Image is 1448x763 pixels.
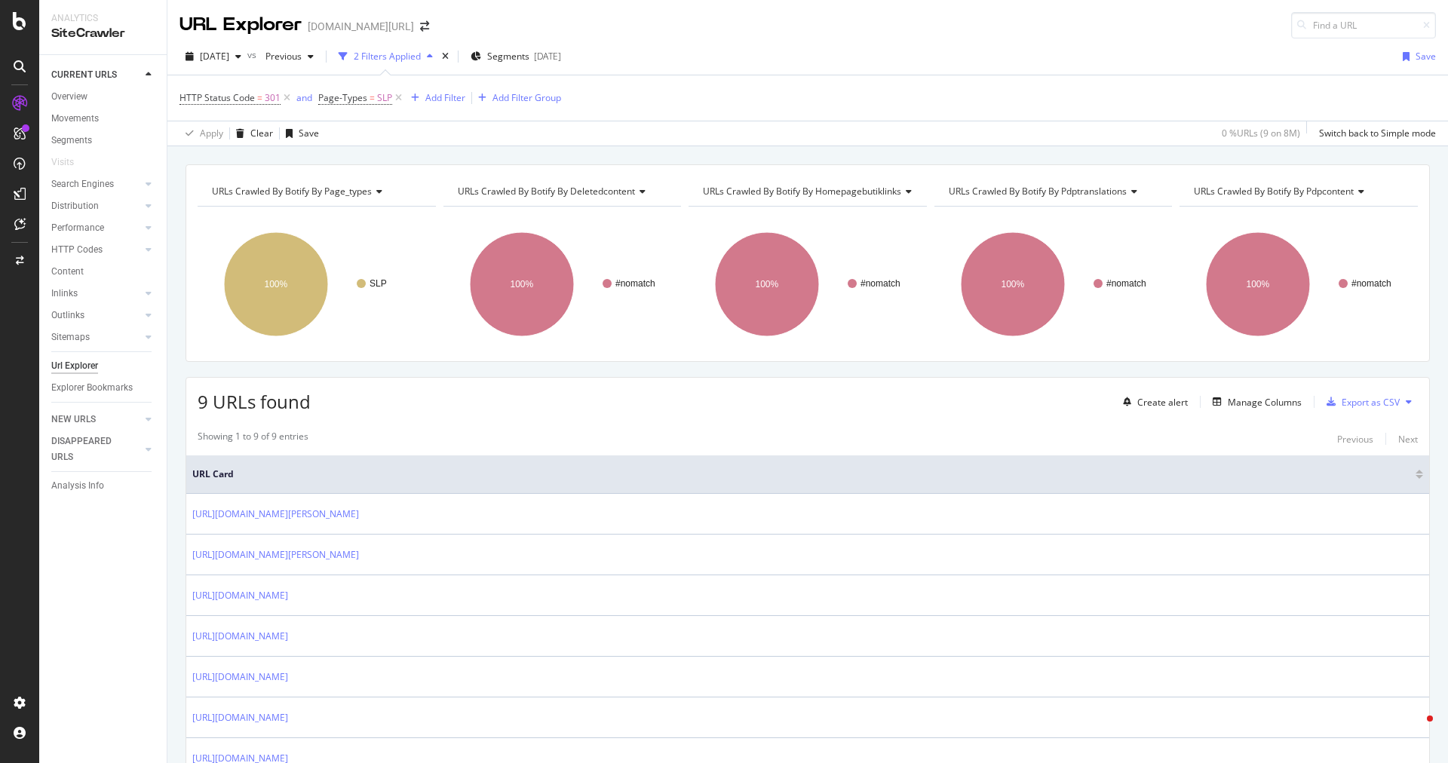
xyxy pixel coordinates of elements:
div: Analysis Info [51,478,104,494]
div: HTTP Codes [51,242,103,258]
div: Inlinks [51,286,78,302]
a: Inlinks [51,286,141,302]
div: Overview [51,89,87,105]
a: Overview [51,89,156,105]
div: Explorer Bookmarks [51,380,133,396]
span: vs [247,48,259,61]
div: [DATE] [534,50,561,63]
a: CURRENT URLS [51,67,141,83]
div: Create alert [1137,396,1188,409]
h4: URLs Crawled By Botify By page_types [209,179,422,204]
div: Save [1416,50,1436,63]
a: [URL][DOMAIN_NAME] [192,710,288,725]
button: Previous [259,44,320,69]
h4: URLs Crawled By Botify By deletedcontent [455,179,668,204]
div: arrow-right-arrow-left [420,21,429,32]
div: Showing 1 to 9 of 9 entries [198,430,308,448]
span: 301 [265,87,281,109]
span: Segments [487,50,529,63]
button: Save [280,121,319,146]
div: Search Engines [51,176,114,192]
div: Visits [51,155,74,170]
span: = [370,91,375,104]
text: #nomatch [861,278,900,289]
div: Switch back to Simple mode [1319,127,1436,139]
button: Save [1397,44,1436,69]
div: Analytics [51,12,155,25]
a: HTTP Codes [51,242,141,258]
text: #nomatch [1351,278,1391,289]
span: Page-Types [318,91,367,104]
h4: URLs Crawled By Botify By pdptranslations [946,179,1159,204]
a: Outlinks [51,308,141,323]
div: NEW URLS [51,412,96,427]
div: times [439,49,452,64]
svg: A chart. [443,219,682,350]
span: URLs Crawled By Botify By pdptranslations [949,185,1127,198]
button: 2 Filters Applied [333,44,439,69]
a: [URL][DOMAIN_NAME] [192,588,288,603]
div: Export as CSV [1342,396,1400,409]
a: Movements [51,111,156,127]
div: Previous [1337,433,1373,446]
button: Add Filter Group [472,89,561,107]
div: Sitemaps [51,329,90,345]
div: CURRENT URLS [51,67,117,83]
div: 0 % URLs ( 9 on 8M ) [1222,127,1300,139]
span: URLs Crawled By Botify By deletedcontent [458,185,635,198]
button: [DATE] [179,44,247,69]
span: URLs Crawled By Botify By pdpcontent [1194,185,1354,198]
div: Performance [51,220,104,236]
div: and [296,91,312,104]
text: #nomatch [1106,278,1146,289]
a: [URL][DOMAIN_NAME][PERSON_NAME] [192,507,359,522]
div: Segments [51,133,92,149]
button: Next [1398,430,1418,448]
text: 100% [1001,279,1024,290]
a: [URL][DOMAIN_NAME][PERSON_NAME] [192,547,359,562]
a: NEW URLS [51,412,141,427]
div: 2 Filters Applied [354,50,421,63]
a: [URL][DOMAIN_NAME] [192,670,288,685]
div: SiteCrawler [51,25,155,42]
svg: A chart. [198,219,436,350]
button: and [296,90,312,105]
div: Distribution [51,198,99,214]
a: [URL][DOMAIN_NAME] [192,629,288,644]
span: = [257,91,262,104]
button: Create alert [1117,390,1188,414]
a: Search Engines [51,176,141,192]
div: Add Filter [425,91,465,104]
a: Segments [51,133,156,149]
div: Save [299,127,319,139]
a: Distribution [51,198,141,214]
button: Export as CSV [1321,390,1400,414]
input: Find a URL [1291,12,1436,38]
span: URL Card [192,467,1412,481]
text: 100% [1247,279,1270,290]
button: Previous [1337,430,1373,448]
a: Sitemaps [51,329,141,345]
div: DISAPPEARED URLS [51,434,127,465]
div: Manage Columns [1228,396,1302,409]
h4: URLs Crawled By Botify By homepagebutiklinks [700,179,924,204]
text: 100% [265,279,288,290]
div: Add Filter Group [492,91,561,104]
div: Next [1398,433,1418,446]
a: Performance [51,220,141,236]
svg: A chart. [689,219,927,350]
button: Add Filter [405,89,465,107]
svg: A chart. [1180,219,1418,350]
a: Visits [51,155,89,170]
svg: A chart. [934,219,1173,350]
span: URLs Crawled By Botify By homepagebutiklinks [703,185,901,198]
a: Analysis Info [51,478,156,494]
span: SLP [377,87,392,109]
div: Movements [51,111,99,127]
a: Url Explorer [51,358,156,374]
